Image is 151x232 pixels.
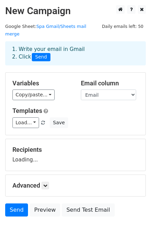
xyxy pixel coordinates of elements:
[12,89,55,100] a: Copy/paste...
[12,80,70,87] h5: Variables
[62,203,114,217] a: Send Test Email
[12,117,39,128] a: Load...
[32,53,50,61] span: Send
[5,24,86,37] a: Spa Gmail/Sheets mail merge
[100,23,146,30] span: Daily emails left: 50
[50,117,68,128] button: Save
[30,203,60,217] a: Preview
[12,107,42,114] a: Templates
[5,203,28,217] a: Send
[12,182,139,189] h5: Advanced
[12,146,139,154] h5: Recipients
[100,24,146,29] a: Daily emails left: 50
[5,24,86,37] small: Google Sheet:
[5,5,146,17] h2: New Campaign
[7,45,144,61] div: 1. Write your email in Gmail 2. Click
[81,80,139,87] h5: Email column
[12,146,139,164] div: Loading...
